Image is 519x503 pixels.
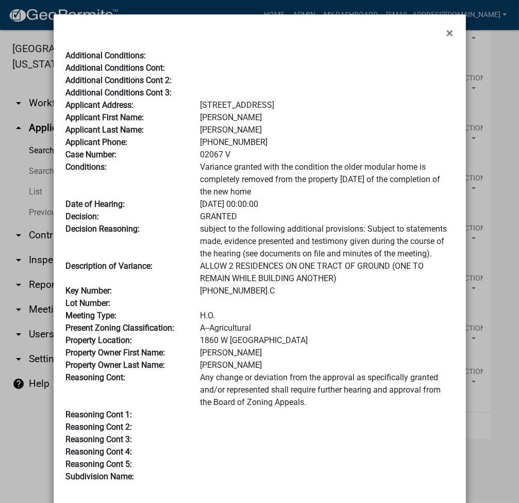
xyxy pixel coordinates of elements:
[66,311,117,320] b: Meeting Type:
[66,410,132,419] b: Reasoning Cont 1:
[192,310,461,322] div: H.O.
[66,335,132,345] b: Property Location:
[66,125,144,135] b: Applicant Last Name:
[66,137,128,147] b: Applicant Phone:
[439,19,462,47] button: Close
[192,111,461,124] div: [PERSON_NAME]
[192,223,461,260] div: subject to the following additional provisions: Subject to statements made, evidence presented an...
[66,88,172,98] b: Additional Conditions Cont 3:
[66,286,112,296] b: Key Number:
[192,149,461,161] div: 02067 V
[192,99,461,111] div: [STREET_ADDRESS]
[66,112,144,122] b: Applicant First Name:
[66,422,132,432] b: Reasoning Cont 2:
[66,434,132,444] b: Reasoning Cont 3:
[192,260,461,285] div: ALLOW 2 RESIDENCES ON ONE TRACT OF GROUND (ONE TO REMAIN WHILE BUILDING ANOTHER)
[192,210,461,223] div: GRANTED
[66,75,172,85] b: Additional Conditions Cont 2:
[66,360,165,370] b: Property Owner Last Name:
[192,285,461,297] div: [PHONE_NUMBER].C
[66,199,125,209] b: Date of Hearing:
[192,334,461,347] div: 1860 W [GEOGRAPHIC_DATA]
[66,459,132,469] b: Reasoning Cont 5:
[66,472,135,481] b: Subdivision Name:
[66,372,126,382] b: Reasoning Cont:
[192,371,461,409] div: Any change or deviation from the approval as specifically granted and/or represented shall requir...
[66,298,111,308] b: Lot Number:
[66,162,107,172] b: Conditions:
[66,323,175,333] b: Present Zoning Classification:
[66,447,132,457] b: Reasoning Cont 4:
[66,63,165,73] b: Additional Conditions Cont:
[66,150,117,159] b: Case Number:
[66,261,153,271] b: Description of Variance:
[192,347,461,359] div: [PERSON_NAME]
[192,198,461,210] div: [DATE] 00:00:00
[66,51,146,60] b: Additional Conditions:
[192,322,461,334] div: A--Agricultural
[192,124,461,136] div: [PERSON_NAME]
[192,136,461,149] div: [PHONE_NUMBER]
[192,161,461,198] div: Variance granted with the condition the older modular home is completely removed from the propert...
[66,100,134,110] b: Applicant Address:
[192,359,461,371] div: [PERSON_NAME]
[66,348,165,358] b: Property Owner First Name:
[66,224,140,234] b: Decision Reasoning:
[66,212,99,221] b: Decision:
[447,26,454,40] span: ×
